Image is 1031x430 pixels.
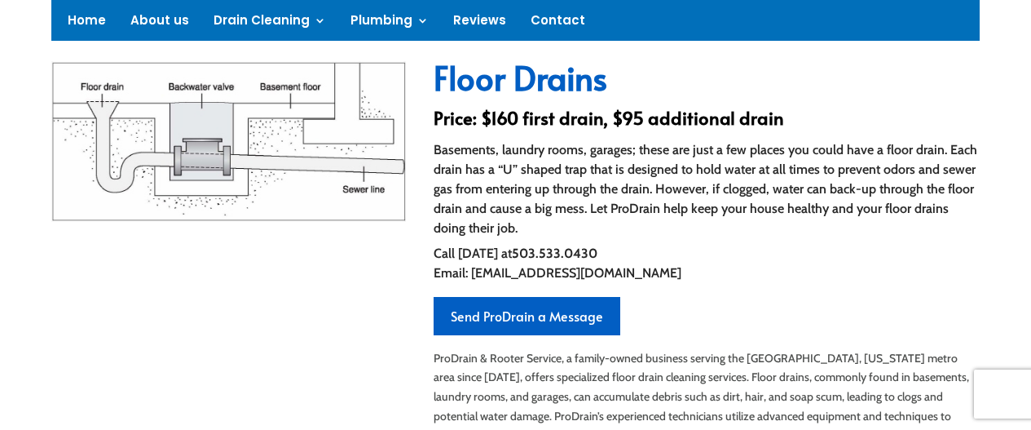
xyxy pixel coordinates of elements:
[68,15,106,33] a: Home
[51,61,406,221] img: Floor Drain Drawing
[453,15,506,33] a: Reviews
[350,15,429,33] a: Plumbing
[434,244,979,283] div: Call [DATE] at Email: [EMAIL_ADDRESS][DOMAIN_NAME]
[531,15,585,33] a: Contact
[512,246,597,261] strong: 503.533.0430
[434,109,979,135] h3: Price: $160 first drain, $95 additional drain
[214,15,326,33] a: Drain Cleaning
[130,15,189,33] a: About us
[434,61,979,102] h2: Floor Drains
[434,140,979,238] div: Basements, laundry rooms, garages; these are just a few places you could have a floor drain. Each...
[434,297,620,335] a: Send ProDrain a Message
